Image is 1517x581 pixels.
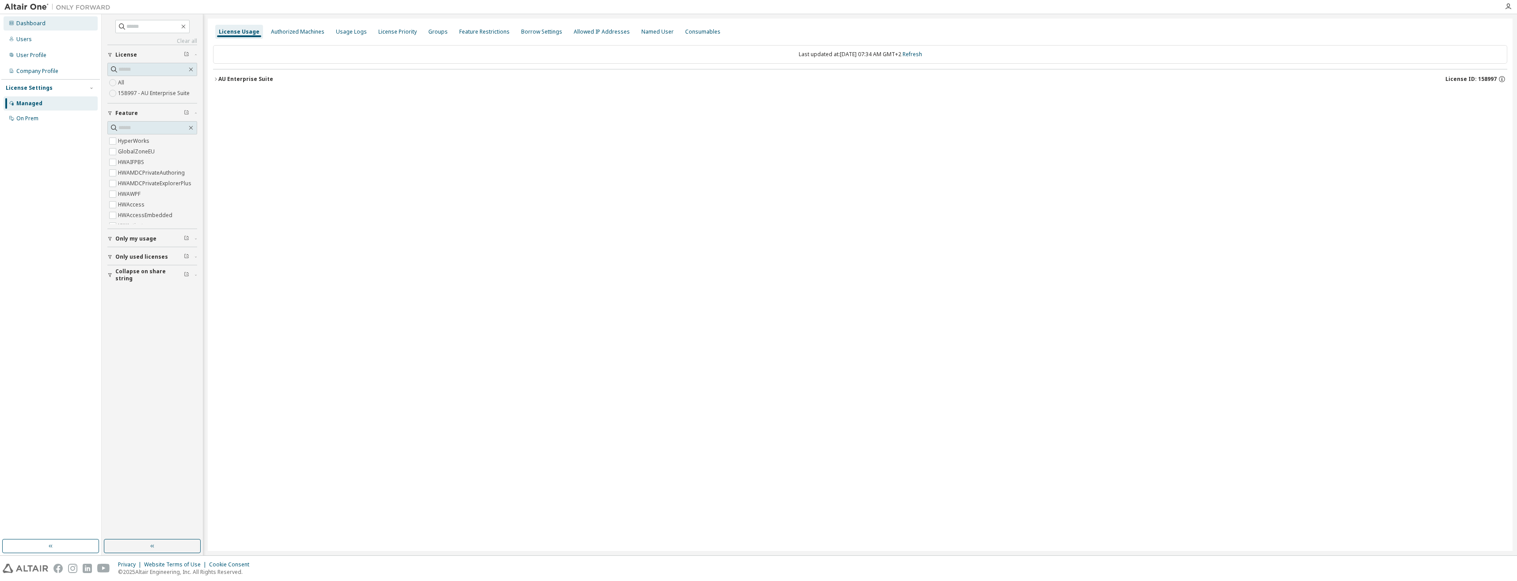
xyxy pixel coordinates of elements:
label: GlobalZoneEU [118,146,156,157]
button: Collapse on share string [107,265,197,285]
img: facebook.svg [53,564,63,573]
span: License [115,51,137,58]
a: Clear all [107,38,197,45]
img: instagram.svg [68,564,77,573]
label: HyperWorks [118,136,151,146]
span: Only used licenses [115,253,168,260]
label: 158997 - AU Enterprise Suite [118,88,191,99]
div: Managed [16,100,42,107]
label: HWAWPF [118,189,142,199]
span: Clear filter [184,253,189,260]
button: Only my usage [107,229,197,248]
div: Dashboard [16,20,46,27]
div: Users [16,36,32,43]
label: HWActivate [118,221,148,231]
div: Authorized Machines [271,28,324,35]
div: Consumables [685,28,720,35]
div: Privacy [118,561,144,568]
div: Cookie Consent [209,561,255,568]
div: Feature Restrictions [459,28,510,35]
button: Only used licenses [107,247,197,267]
span: Feature [115,110,138,117]
div: License Priority [378,28,417,35]
div: Website Terms of Use [144,561,209,568]
p: © 2025 Altair Engineering, Inc. All Rights Reserved. [118,568,255,576]
span: Clear filter [184,51,189,58]
div: User Profile [16,52,46,59]
button: License [107,45,197,65]
label: HWAMDCPrivateExplorerPlus [118,178,193,189]
label: HWAMDCPrivateAuthoring [118,168,187,178]
label: HWAccess [118,199,146,210]
label: HWAIFPBS [118,157,146,168]
button: AU Enterprise SuiteLicense ID: 158997 [213,69,1507,89]
span: Clear filter [184,235,189,242]
div: Groups [428,28,448,35]
a: Refresh [903,50,922,58]
span: Only my usage [115,235,156,242]
img: Altair One [4,3,115,11]
div: Last updated at: [DATE] 07:34 AM GMT+2 [213,45,1507,64]
div: Usage Logs [336,28,367,35]
label: HWAccessEmbedded [118,210,174,221]
div: On Prem [16,115,38,122]
div: Named User [641,28,674,35]
div: Company Profile [16,68,58,75]
span: License ID: 158997 [1445,76,1497,83]
img: linkedin.svg [83,564,92,573]
div: Allowed IP Addresses [574,28,630,35]
span: Clear filter [184,271,189,279]
span: Collapse on share string [115,268,184,282]
div: License Settings [6,84,53,92]
span: Clear filter [184,110,189,117]
img: youtube.svg [97,564,110,573]
label: All [118,77,126,88]
img: altair_logo.svg [3,564,48,573]
div: Borrow Settings [521,28,562,35]
div: License Usage [219,28,259,35]
div: AU Enterprise Suite [218,76,273,83]
button: Feature [107,103,197,123]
